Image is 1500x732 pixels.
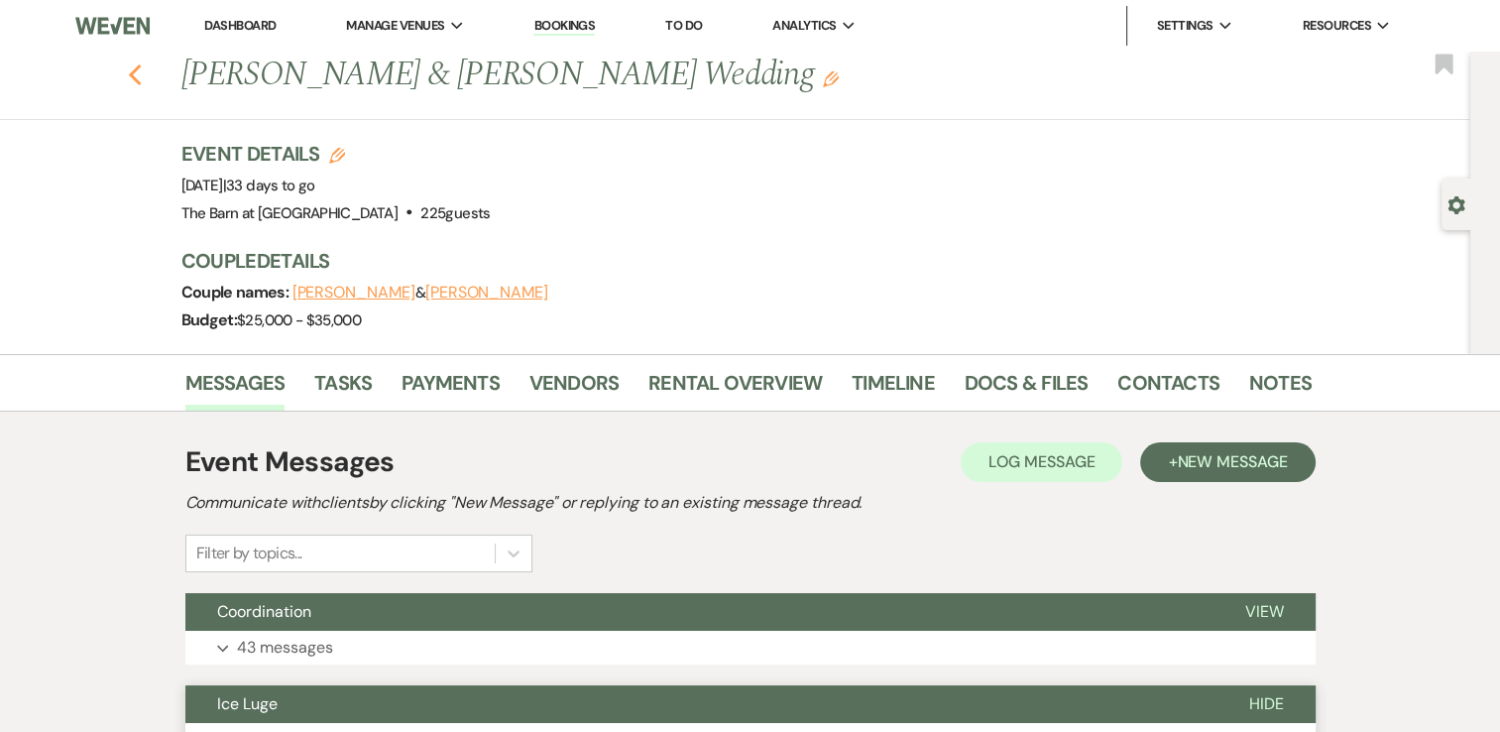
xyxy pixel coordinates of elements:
[185,593,1213,631] button: Coordination
[961,442,1122,482] button: Log Message
[196,542,302,565] div: Filter by topics...
[648,367,822,411] a: Rental Overview
[1213,593,1316,631] button: View
[217,693,278,714] span: Ice Luge
[185,685,1217,723] button: Ice Luge
[1157,16,1213,36] span: Settings
[185,367,286,411] a: Messages
[314,367,372,411] a: Tasks
[185,631,1316,665] button: 43 messages
[181,282,292,303] span: Couple names:
[185,491,1316,515] h2: Communicate with clients by clicking "New Message" or replying to an existing message thread.
[1217,685,1316,723] button: Hide
[529,367,619,411] a: Vendors
[420,203,490,223] span: 225 guests
[1249,693,1284,714] span: Hide
[346,16,444,36] span: Manage Venues
[185,441,395,483] h1: Event Messages
[237,310,361,330] span: $25,000 - $35,000
[237,635,333,661] p: 43 messages
[425,285,548,301] button: [PERSON_NAME]
[772,16,836,36] span: Analytics
[181,203,398,223] span: The Barn at [GEOGRAPHIC_DATA]
[223,176,315,195] span: |
[292,283,548,303] span: &
[988,451,1095,472] span: Log Message
[181,52,1070,99] h1: [PERSON_NAME] & [PERSON_NAME] Wedding
[181,247,1292,275] h3: Couple Details
[852,367,935,411] a: Timeline
[226,176,315,195] span: 33 days to go
[181,176,315,195] span: [DATE]
[533,17,595,36] a: Bookings
[402,367,500,411] a: Payments
[292,285,415,301] button: [PERSON_NAME]
[1249,367,1312,411] a: Notes
[181,140,491,168] h3: Event Details
[204,17,276,34] a: Dashboard
[75,5,150,47] img: Weven Logo
[1117,367,1219,411] a: Contacts
[1140,442,1315,482] button: +New Message
[1177,451,1287,472] span: New Message
[823,69,839,87] button: Edit
[665,17,702,34] a: To Do
[1302,16,1370,36] span: Resources
[217,601,311,622] span: Coordination
[1447,194,1465,213] button: Open lead details
[181,309,238,330] span: Budget:
[965,367,1088,411] a: Docs & Files
[1245,601,1284,622] span: View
